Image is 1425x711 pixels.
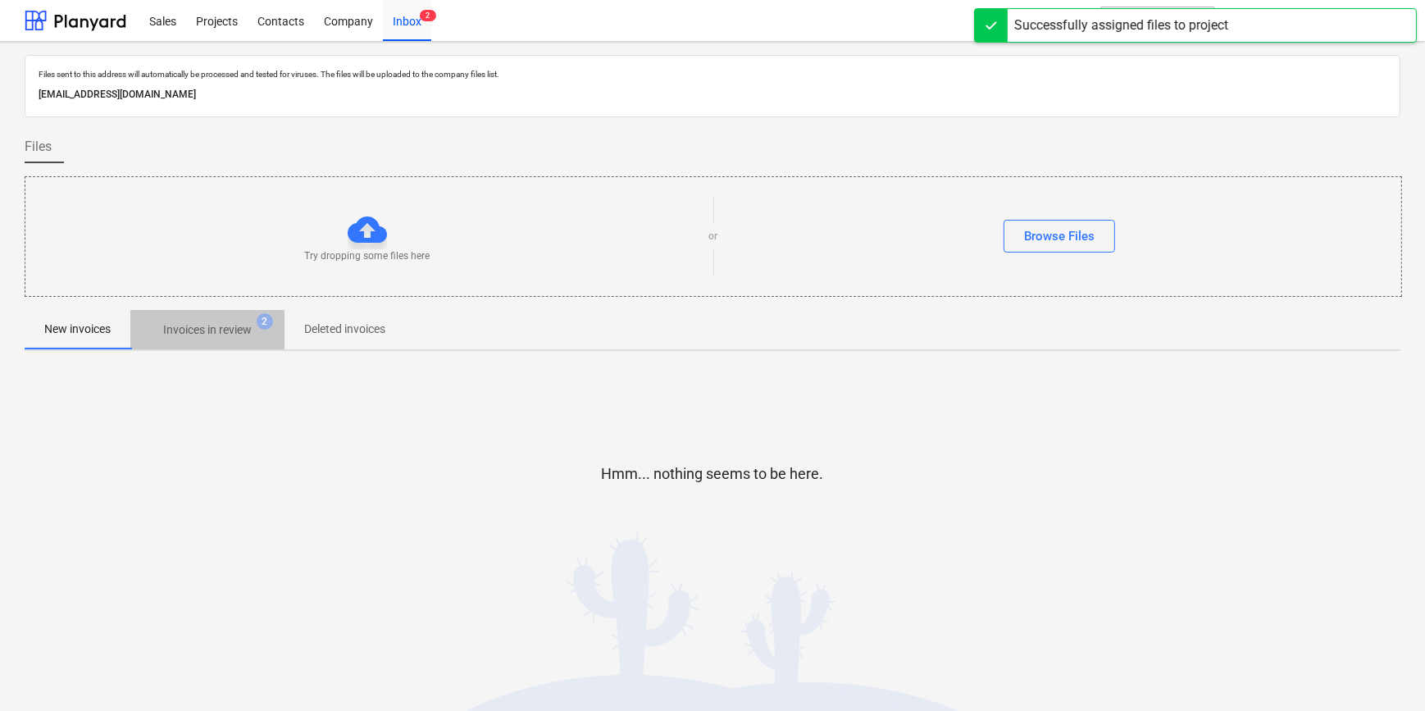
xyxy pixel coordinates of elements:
div: Try dropping some files hereorBrowse Files [25,176,1402,297]
p: Deleted invoices [304,321,385,338]
p: [EMAIL_ADDRESS][DOMAIN_NAME] [39,86,1386,103]
p: New invoices [44,321,111,338]
div: Successfully assigned files to project [1014,16,1228,35]
button: Browse Files [1004,220,1115,253]
p: Hmm... nothing seems to be here. [602,464,824,484]
p: or [709,230,718,244]
span: 2 [257,313,273,330]
iframe: Chat Widget [1343,632,1425,711]
div: Browse Files [1024,226,1095,247]
span: Files [25,137,52,157]
p: Invoices in review [163,321,252,339]
p: Try dropping some files here [304,249,430,263]
span: 2 [420,10,436,21]
p: Files sent to this address will automatically be processed and tested for viruses. The files will... [39,69,1386,80]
